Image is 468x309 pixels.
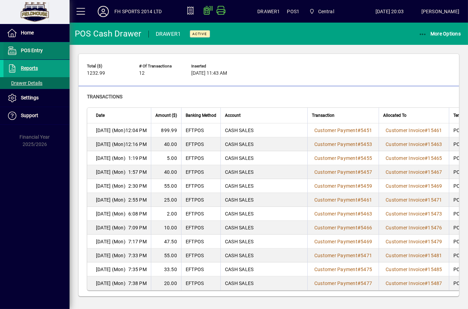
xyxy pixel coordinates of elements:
[361,280,372,286] span: 5477
[220,221,307,235] td: CASH SALES
[181,193,220,207] td: EFTPOS
[3,107,70,124] a: Support
[314,141,357,147] span: Customer Payment
[386,169,425,175] span: Customer Invoice
[96,155,126,162] span: [DATE] (Mon)
[181,276,220,290] td: EFTPOS
[314,267,357,272] span: Customer Payment
[428,141,442,147] span: 15463
[425,211,428,217] span: #
[306,5,337,18] span: Central
[386,197,425,203] span: Customer Invoice
[361,239,372,244] span: 5469
[128,266,147,273] span: 7:35 PM
[357,225,361,230] span: #
[312,224,374,231] a: Customer Payment#5466
[257,6,280,17] span: DRAWER1
[181,137,220,151] td: EFTPOS
[128,182,147,189] span: 2:30 PM
[151,249,181,262] td: 55.00
[193,32,207,36] span: Active
[428,211,442,217] span: 15473
[386,128,425,133] span: Customer Invoice
[361,267,372,272] span: 5475
[96,238,126,245] span: [DATE] (Mon)
[428,169,442,175] span: 15467
[358,6,421,17] span: [DATE] 20:03
[425,128,428,133] span: #
[386,183,425,189] span: Customer Invoice
[357,183,361,189] span: #
[386,267,425,272] span: Customer Invoice
[386,155,425,161] span: Customer Invoice
[3,77,70,89] a: Drawer Details
[21,48,43,53] span: POS Entry
[386,253,425,258] span: Customer Invoice
[357,253,361,258] span: #
[425,267,428,272] span: #
[314,128,357,133] span: Customer Payment
[425,197,428,203] span: #
[191,71,227,76] span: [DATE] 11:43 AM
[425,239,428,244] span: #
[386,141,425,147] span: Customer Invoice
[186,112,216,119] span: Banking Method
[181,262,220,276] td: EFTPOS
[155,112,177,119] span: Amount ($)
[361,197,372,203] span: 5461
[220,262,307,276] td: CASH SALES
[361,169,372,175] span: 5457
[314,169,357,175] span: Customer Payment
[128,196,147,203] span: 2:55 PM
[7,80,42,86] span: Drawer Details
[361,155,372,161] span: 5455
[220,249,307,262] td: CASH SALES
[151,235,181,249] td: 47.50
[126,141,147,148] span: 12:16 PM
[383,196,445,204] a: Customer Invoice#15471
[383,127,445,134] a: Customer Invoice#15461
[96,210,126,217] span: [DATE] (Mon)
[3,42,70,59] a: POS Entry
[156,29,181,40] div: DRAWER1
[383,266,445,273] a: Customer Invoice#15485
[181,165,220,179] td: EFTPOS
[3,89,70,107] a: Settings
[383,140,445,148] a: Customer Invoice#15463
[361,183,372,189] span: 5459
[314,253,357,258] span: Customer Payment
[428,225,442,230] span: 15476
[96,127,126,134] span: [DATE] (Mon)
[357,197,361,203] span: #
[383,168,445,176] a: Customer Invoice#15467
[428,128,442,133] span: 15461
[21,30,34,35] span: Home
[220,151,307,165] td: CASH SALES
[139,64,181,68] span: # of Transactions
[312,140,374,148] a: Customer Payment#5453
[419,31,461,36] span: More Options
[220,165,307,179] td: CASH SALES
[128,238,147,245] span: 7:17 PM
[191,64,233,68] span: Inserted
[357,141,361,147] span: #
[126,127,147,134] span: 12:04 PM
[314,211,357,217] span: Customer Payment
[75,28,142,39] div: POS Cash Drawer
[386,239,425,244] span: Customer Invoice
[139,71,145,76] span: 12
[361,128,372,133] span: 5451
[96,141,126,148] span: [DATE] (Mon)
[425,280,428,286] span: #
[357,239,361,244] span: #
[96,169,126,176] span: [DATE] (Mon)
[386,225,425,230] span: Customer Invoice
[425,183,428,189] span: #
[312,252,374,259] a: Customer Payment#5471
[181,249,220,262] td: EFTPOS
[92,5,114,18] button: Profile
[96,196,126,203] span: [DATE] (Mon)
[21,95,39,100] span: Settings
[314,280,357,286] span: Customer Payment
[383,238,445,245] a: Customer Invoice#15479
